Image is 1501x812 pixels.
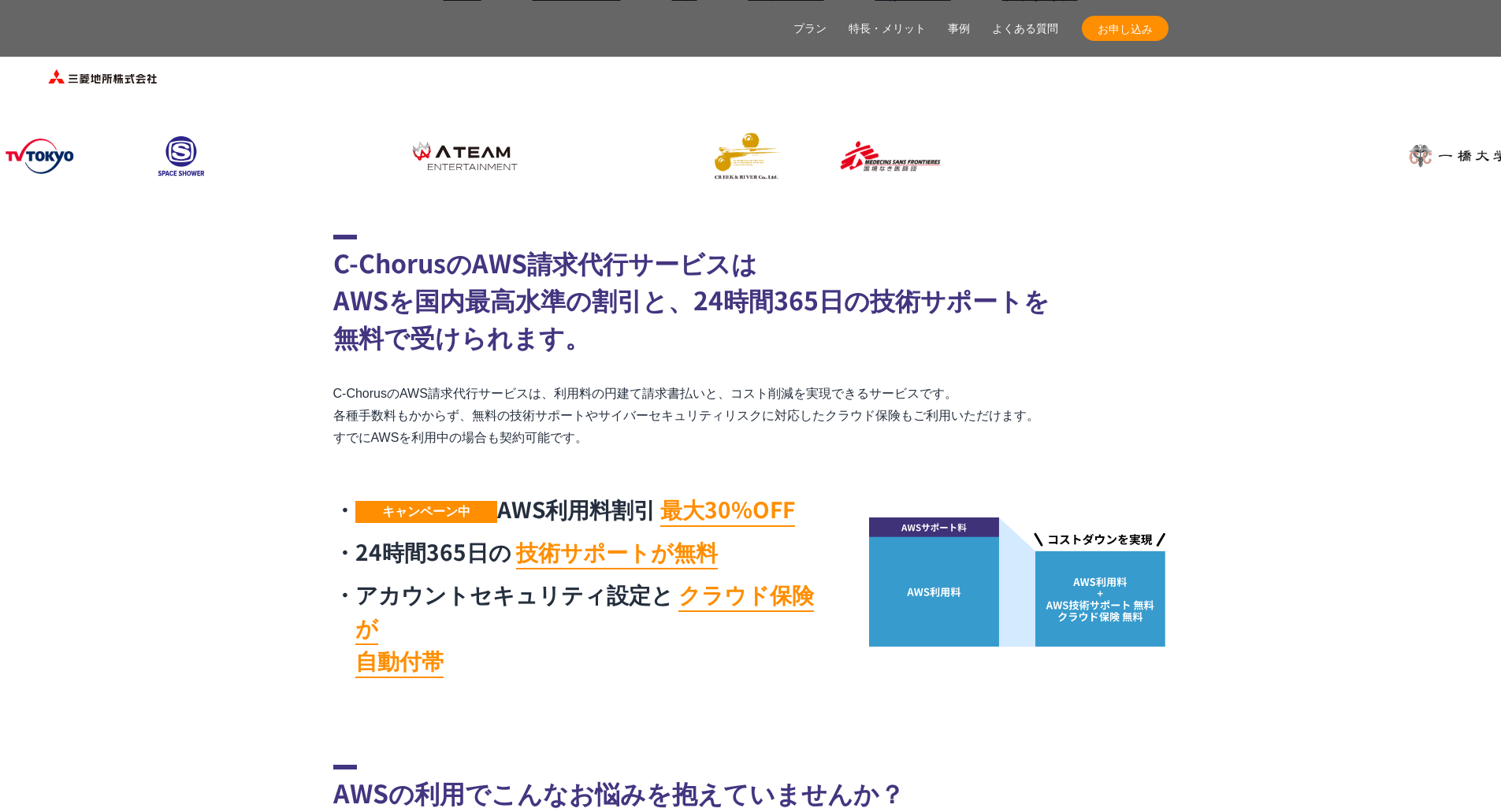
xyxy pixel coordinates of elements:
[333,535,830,568] li: 24時間365日の
[992,20,1058,37] a: よくある質問
[355,578,814,678] mark: クラウド保険が 自動付帯
[516,536,718,569] mark: 技術サポートが無料
[749,46,875,109] img: ヤマサ醤油
[333,577,830,677] li: アカウントセキュリティ設定と
[323,46,449,109] img: 住友生命保険相互
[118,124,244,187] img: スペースシャワー
[849,20,926,37] a: 特長・メリット
[402,124,528,187] img: エイチーム
[1082,20,1168,37] span: お申し込み
[333,765,1168,811] h2: AWSの利用でこんなお悩みを抱えていませんか？
[685,124,812,187] img: クリーク・アンド・リバー
[544,124,670,187] img: 世界貿易センタービルディング
[890,46,1016,109] img: 東京書籍
[1174,46,1300,109] img: 共同通信デジタル
[827,124,953,187] img: 国境なき医師団
[607,46,733,109] img: エアトリ
[333,492,830,525] li: AWS利用料割引
[39,46,165,109] img: 三菱地所
[969,124,1095,187] img: 日本財団
[1316,46,1442,109] img: まぐまぐ
[181,46,307,109] img: ミズノ
[660,493,795,527] mark: 最大30%OFF
[1082,16,1168,41] a: お申し込み
[260,124,386,187] img: ファンコミュニケーションズ
[793,20,827,37] a: プラン
[948,20,970,37] a: 事例
[1253,124,1379,187] img: 早稲田大学
[355,501,497,523] span: キャンペーン中
[869,517,1168,647] img: AWS請求代行で大幅な割引が実現できる仕組み
[333,235,1168,355] h2: C-ChorusのAWS請求代行サービスは AWSを国内最高水準の割引と、24時間365日の技術サポートを 無料で受けられます。
[465,46,591,109] img: フジモトHD
[1032,46,1158,109] img: クリスピー・クリーム・ドーナツ
[333,383,1168,449] p: C-ChorusのAWS請求代行サービスは、利用料の円建て請求書払いと、コスト削減を実現できるサービスです。 各種手数料もかからず、無料の技術サポートやサイバーセキュリティリスクに対応したクラウ...
[1111,124,1237,187] img: 慶應義塾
